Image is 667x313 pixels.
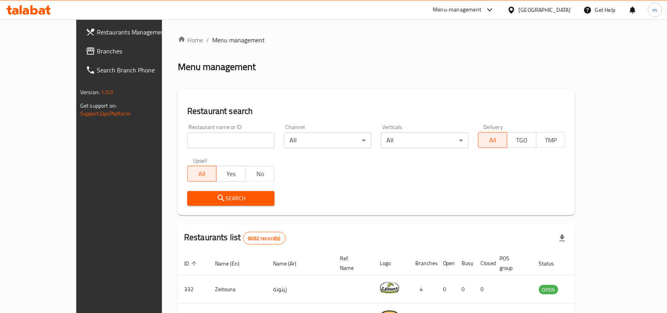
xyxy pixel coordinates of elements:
span: Name (Ar) [273,259,307,268]
a: Search Branch Phone [79,61,188,80]
td: 0 [456,275,475,304]
button: All [478,132,507,148]
span: All [191,168,213,180]
span: OPEN [539,285,558,294]
span: TMP [540,135,562,146]
span: Search Branch Phone [97,65,181,75]
span: Restaurants Management [97,27,181,37]
span: Yes [220,168,242,180]
th: Closed [475,251,494,275]
a: Branches [79,42,188,61]
span: POS group [500,254,523,273]
span: No [249,168,271,180]
span: Search [194,193,268,203]
div: All [381,133,468,148]
li: / [206,35,209,45]
th: Logo [373,251,409,275]
h2: Restaurant search [187,105,565,117]
button: TMP [536,132,565,148]
h2: Restaurants list [184,231,286,245]
div: [GEOGRAPHIC_DATA] [519,6,571,14]
td: 0 [475,275,494,304]
td: 0 [437,275,456,304]
span: Get support on: [80,101,117,111]
span: 1.0.0 [101,87,113,97]
button: Search [187,191,275,206]
button: No [245,166,275,182]
span: Name (En) [215,259,250,268]
div: Total records count [243,232,286,245]
a: Restaurants Management [79,23,188,42]
span: m [653,6,658,14]
a: Home [178,35,203,45]
label: Delivery [484,124,503,130]
th: Branches [409,251,437,275]
nav: breadcrumb [178,35,575,45]
label: Upsell [193,158,207,163]
div: Export file [553,229,572,248]
div: Menu-management [433,5,482,15]
span: Branches [97,46,181,56]
div: All [284,133,371,148]
button: All [187,166,217,182]
span: Menu management [212,35,265,45]
span: 6062 record(s) [243,235,285,242]
button: TGO [507,132,536,148]
td: 332 [178,275,209,304]
td: 4 [409,275,437,304]
h2: Menu management [178,61,256,73]
span: Version: [80,87,100,97]
th: Busy [456,251,475,275]
button: Yes [216,166,245,182]
span: Status [539,259,565,268]
th: Open [437,251,456,275]
a: Support.OpsPlatform [80,108,130,119]
img: Zeitouna [380,278,399,298]
input: Search for restaurant name or ID.. [187,133,275,148]
span: All [482,135,504,146]
span: Ref. Name [340,254,364,273]
td: Zeitouna [209,275,267,304]
span: ID [184,259,199,268]
td: زيتونة [267,275,333,304]
span: TGO [511,135,533,146]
